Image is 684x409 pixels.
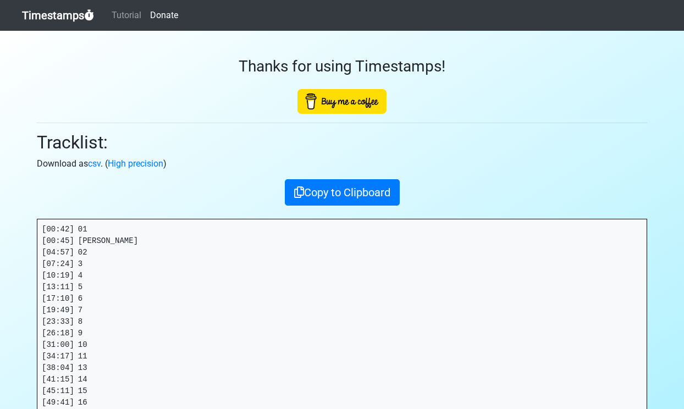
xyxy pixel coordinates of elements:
a: Timestamps [22,4,94,26]
h3: Thanks for using Timestamps! [37,57,647,76]
button: Copy to Clipboard [285,179,400,206]
p: Download as . ( ) [37,157,647,170]
a: High precision [108,158,163,169]
h2: Tracklist: [37,132,647,153]
a: csv [88,158,101,169]
a: Tutorial [107,4,146,26]
img: Buy Me A Coffee [297,89,387,114]
a: Donate [146,4,183,26]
